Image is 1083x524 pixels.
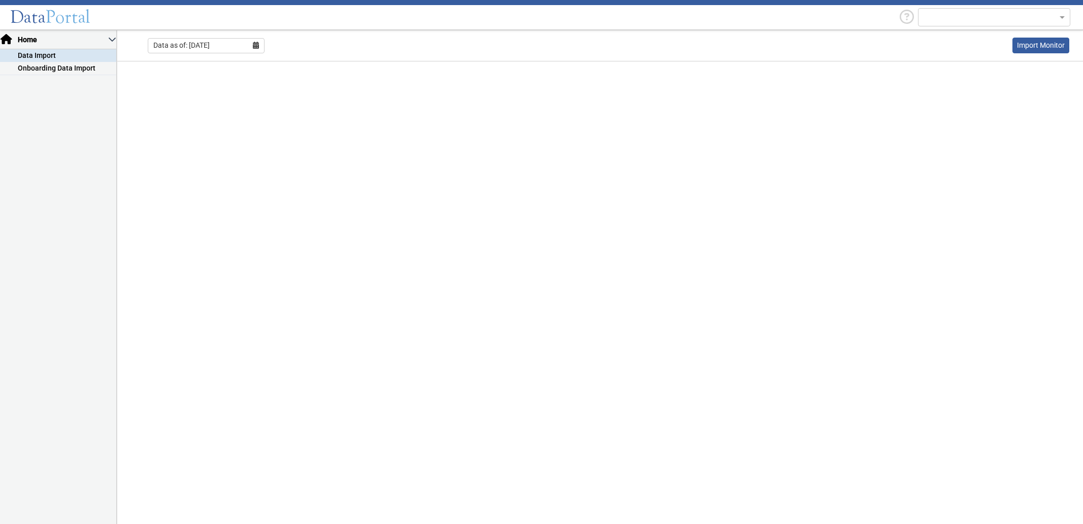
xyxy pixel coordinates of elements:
span: Data as of: [DATE] [153,40,210,51]
span: Data [10,6,46,28]
div: Help [896,8,918,27]
ng-select: null [918,8,1070,26]
span: Portal [46,6,90,28]
a: This is available for Darling Employees only [1012,38,1069,53]
span: Home [17,35,108,45]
